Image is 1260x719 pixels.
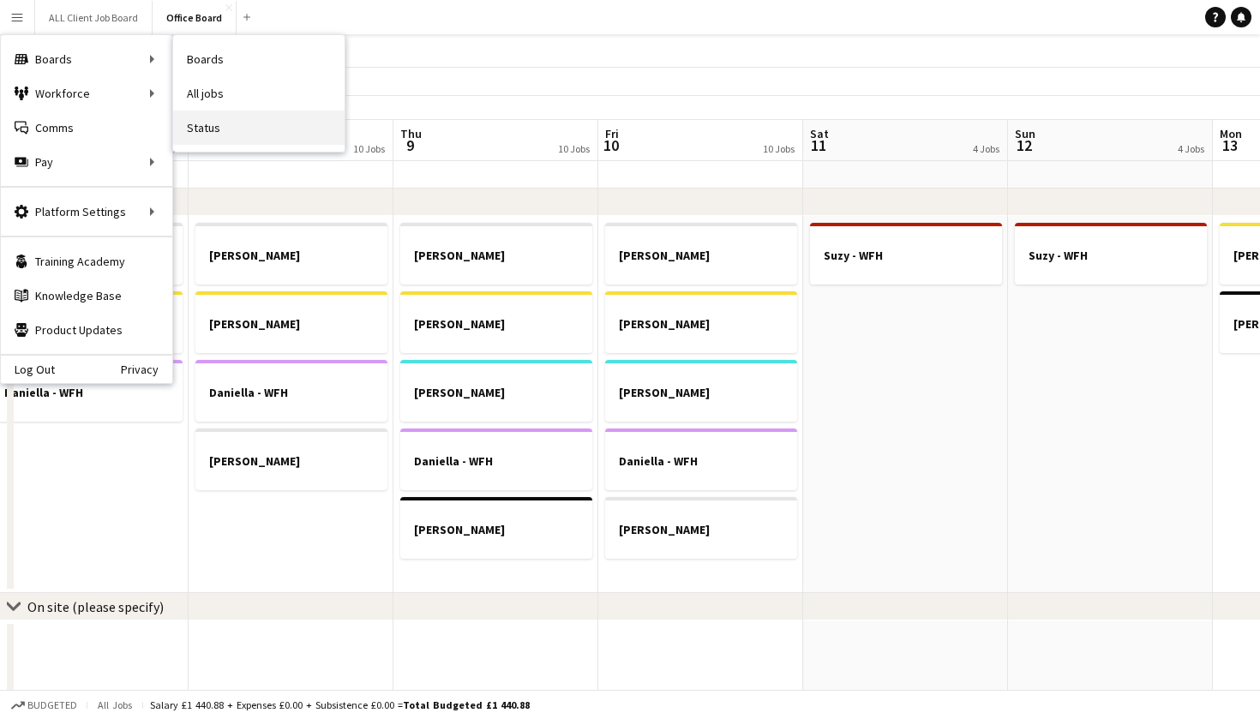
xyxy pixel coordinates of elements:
[400,360,592,422] app-job-card: [PERSON_NAME]
[400,126,422,141] span: Thu
[605,428,797,490] app-job-card: Daniella - WFH
[398,135,422,155] span: 9
[1015,248,1207,263] h3: Suzy - WFH
[1217,135,1242,155] span: 13
[400,497,592,559] app-job-card: [PERSON_NAME]
[403,698,530,711] span: Total Budgeted £1 440.88
[605,316,797,332] h3: [PERSON_NAME]
[1,313,172,347] a: Product Updates
[195,428,387,490] app-job-card: [PERSON_NAME]
[605,497,797,559] app-job-card: [PERSON_NAME]
[1,362,55,376] a: Log Out
[400,223,592,285] app-job-card: [PERSON_NAME]
[9,696,80,715] button: Budgeted
[35,1,153,34] button: ALL Client Job Board
[1,195,172,229] div: Platform Settings
[400,316,592,332] h3: [PERSON_NAME]
[1178,142,1204,155] div: 4 Jobs
[605,385,797,400] h3: [PERSON_NAME]
[605,522,797,537] h3: [PERSON_NAME]
[195,385,387,400] h3: Daniella - WFH
[763,142,795,155] div: 10 Jobs
[400,428,592,490] app-job-card: Daniella - WFH
[1,76,172,111] div: Workforce
[810,126,829,141] span: Sat
[150,698,530,711] div: Salary £1 440.88 + Expenses £0.00 + Subsistence £0.00 =
[558,142,590,155] div: 10 Jobs
[1,42,172,76] div: Boards
[1015,223,1207,285] app-job-card: Suzy - WFH
[1,244,172,279] a: Training Academy
[195,223,387,285] app-job-card: [PERSON_NAME]
[810,248,1002,263] h3: Suzy - WFH
[973,142,999,155] div: 4 Jobs
[605,223,797,285] app-job-card: [PERSON_NAME]
[173,76,345,111] a: All jobs
[195,291,387,353] app-job-card: [PERSON_NAME]
[121,362,172,376] a: Privacy
[1,279,172,313] a: Knowledge Base
[195,248,387,263] h3: [PERSON_NAME]
[195,360,387,422] app-job-card: Daniella - WFH
[1015,126,1035,141] span: Sun
[605,360,797,422] app-job-card: [PERSON_NAME]
[1220,126,1242,141] span: Mon
[1,145,172,179] div: Pay
[400,453,592,469] h3: Daniella - WFH
[195,453,387,469] h3: [PERSON_NAME]
[603,135,619,155] span: 10
[195,316,387,332] h3: [PERSON_NAME]
[400,522,592,537] h3: [PERSON_NAME]
[153,1,237,34] button: Office Board
[605,248,797,263] h3: [PERSON_NAME]
[605,126,619,141] span: Fri
[400,291,592,353] app-job-card: [PERSON_NAME]
[1012,135,1035,155] span: 12
[605,291,797,353] app-job-card: [PERSON_NAME]
[605,453,797,469] h3: Daniella - WFH
[173,42,345,76] a: Boards
[94,698,135,711] span: All jobs
[400,385,592,400] h3: [PERSON_NAME]
[1,111,172,145] a: Comms
[27,598,164,615] div: On site (please specify)
[353,142,385,155] div: 10 Jobs
[27,699,77,711] span: Budgeted
[810,223,1002,285] app-job-card: Suzy - WFH
[400,248,592,263] h3: [PERSON_NAME]
[173,111,345,145] a: Status
[807,135,829,155] span: 11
